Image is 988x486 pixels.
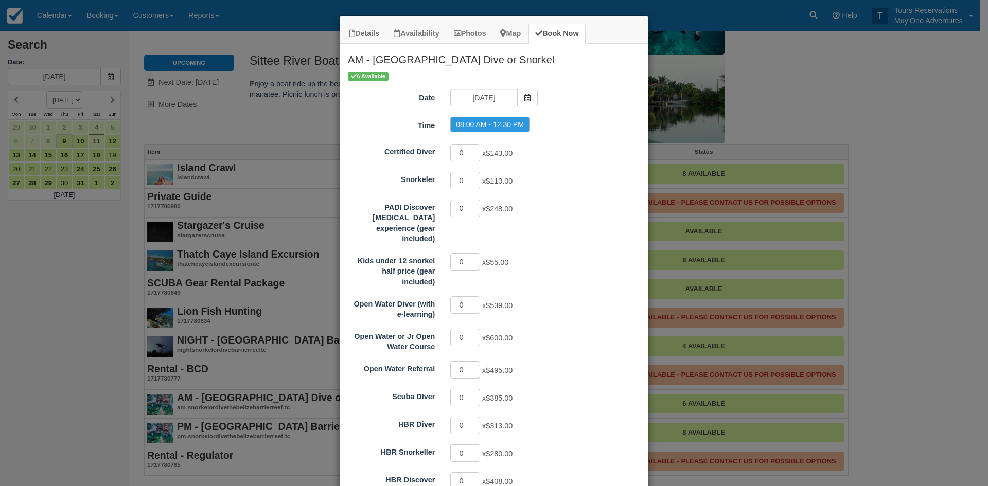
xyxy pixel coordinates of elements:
[340,471,443,485] label: HBR Discover
[482,334,513,342] span: x
[486,258,508,266] span: $55.00
[482,366,513,374] span: x
[340,295,443,320] label: Open Water Diver (with e-learning)
[387,24,446,44] a: Availability
[340,143,443,157] label: Certified Diver
[528,24,585,44] a: Book Now
[482,449,513,458] span: x
[450,296,480,314] input: Open Water Diver (with e-learning)
[482,394,513,402] span: x
[340,328,443,352] label: Open Water or Jr Open Water Course
[482,422,513,430] span: x
[450,389,480,406] input: Scuba DIver
[450,329,480,346] input: Open Water or Jr Open Water Course
[482,177,513,185] span: x
[486,177,513,185] span: $110.00
[486,301,513,310] span: $539.00
[343,24,386,44] a: Details
[482,301,513,310] span: x
[450,117,530,132] label: 08:00 AM - 12:30 PM
[340,443,443,458] label: HBR Snorkeller
[486,149,513,157] span: $143.00
[450,417,480,434] input: HBR Diver
[493,24,527,44] a: Map
[450,200,480,217] input: PADI Discover Scuba Diving experience (gear included)
[482,258,508,266] span: x
[348,72,389,81] span: 6 Available
[340,89,443,103] label: Date
[486,366,513,374] span: $495.00
[482,477,513,485] span: x
[486,422,513,430] span: $313.00
[450,361,480,379] input: Open Water Referral
[450,144,480,161] input: Certified Diver
[340,360,443,374] label: Open Water Referral
[450,253,480,271] input: Kids under 12 snorkel half price (gear included)
[486,394,513,402] span: $385.00
[486,449,513,458] span: $280.00
[486,205,513,213] span: $248.00
[340,388,443,402] label: Scuba DIver
[482,149,513,157] span: x
[340,416,443,430] label: HBR Diver
[340,252,443,287] label: Kids under 12 snorkel half price (gear included)
[340,44,648,70] h2: AM - [GEOGRAPHIC_DATA] Dive or Snorkel
[447,24,493,44] a: Photos
[482,205,513,213] span: x
[450,172,480,189] input: Snorkeler
[486,477,513,485] span: $408.00
[340,199,443,244] label: PADI Discover Scuba Diving experience (gear included)
[450,444,480,462] input: HBR Snorkeller
[340,171,443,185] label: Snorkeler
[340,117,443,131] label: Time
[486,334,513,342] span: $600.00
